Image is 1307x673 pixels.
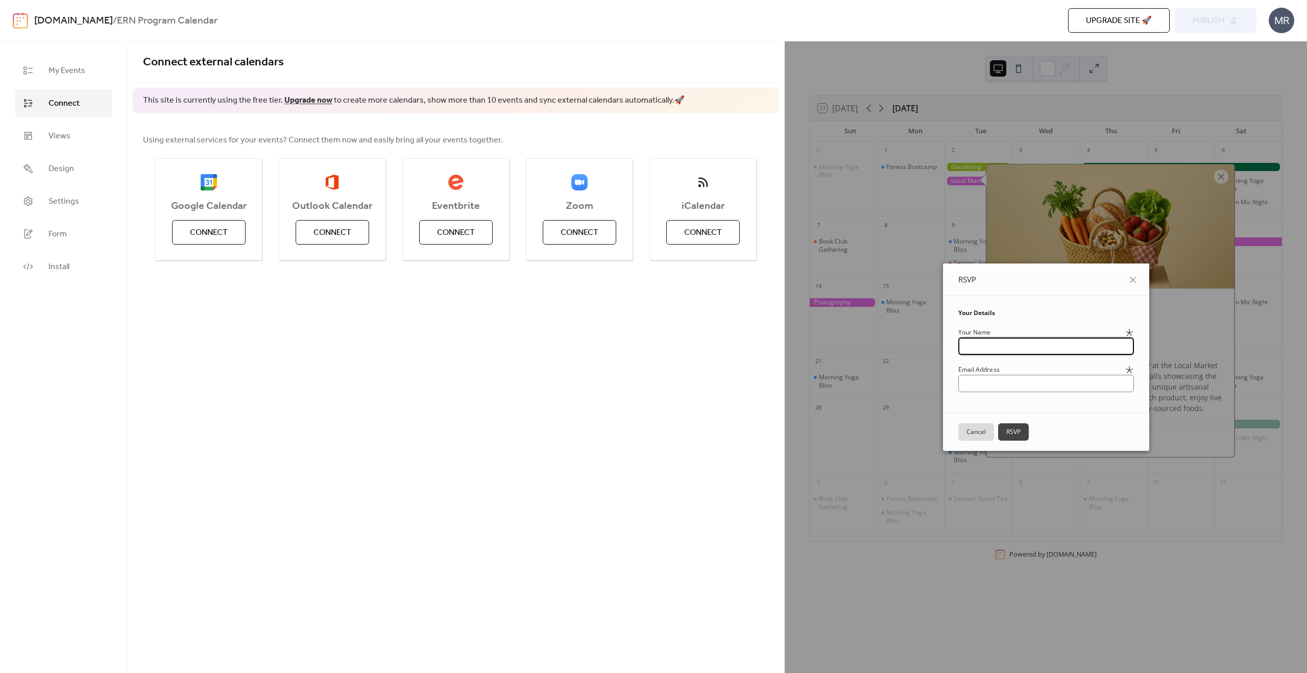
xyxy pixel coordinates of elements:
span: Connect [313,227,351,239]
div: Email Address [958,365,1123,374]
a: Connect [15,89,112,117]
a: Views [15,122,112,150]
button: Connect [419,220,493,245]
span: My Events [49,65,85,77]
b: ERN Program Calendar [117,11,217,31]
span: Connect [684,227,722,239]
a: My Events [15,57,112,84]
img: eventbrite [448,174,464,190]
span: Connect [49,98,80,110]
span: Zoom [526,200,633,212]
span: This site is currently using the free tier. to create more calendars, show more than 10 events an... [143,95,685,106]
div: MR [1269,8,1294,33]
button: Cancel [958,423,994,441]
a: Upgrade now [284,92,332,108]
a: [DOMAIN_NAME] [34,11,113,31]
button: Connect [543,220,616,245]
span: Design [49,163,74,175]
span: Install [49,261,69,273]
span: Outlook Calendar [279,200,385,212]
span: Google Calendar [156,200,262,212]
span: Connect [190,227,228,239]
b: / [113,11,117,31]
span: Settings [49,196,79,208]
a: Form [15,220,112,248]
img: ical [695,174,711,190]
img: logo [13,12,28,29]
span: Connect external calendars [143,51,284,74]
a: Settings [15,187,112,215]
span: Views [49,130,70,142]
span: iCalendar [650,200,756,212]
img: google [201,174,217,190]
img: outlook [325,174,339,190]
button: Connect [172,220,246,245]
a: Install [15,253,112,280]
span: Your Details [958,308,995,318]
span: RSVP [958,274,976,285]
span: Form [49,228,67,241]
span: Eventbrite [403,200,509,212]
button: Connect [296,220,369,245]
button: RSVP [998,423,1029,441]
button: Connect [666,220,740,245]
span: Connect [561,227,598,239]
a: Design [15,155,112,182]
img: zoom [571,174,588,190]
span: Connect [437,227,475,239]
span: Upgrade site 🚀 [1086,15,1152,27]
div: Your Name [958,328,1123,337]
button: Upgrade site 🚀 [1068,8,1170,33]
span: Using external services for your events? Connect them now and easily bring all your events together. [143,134,502,147]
